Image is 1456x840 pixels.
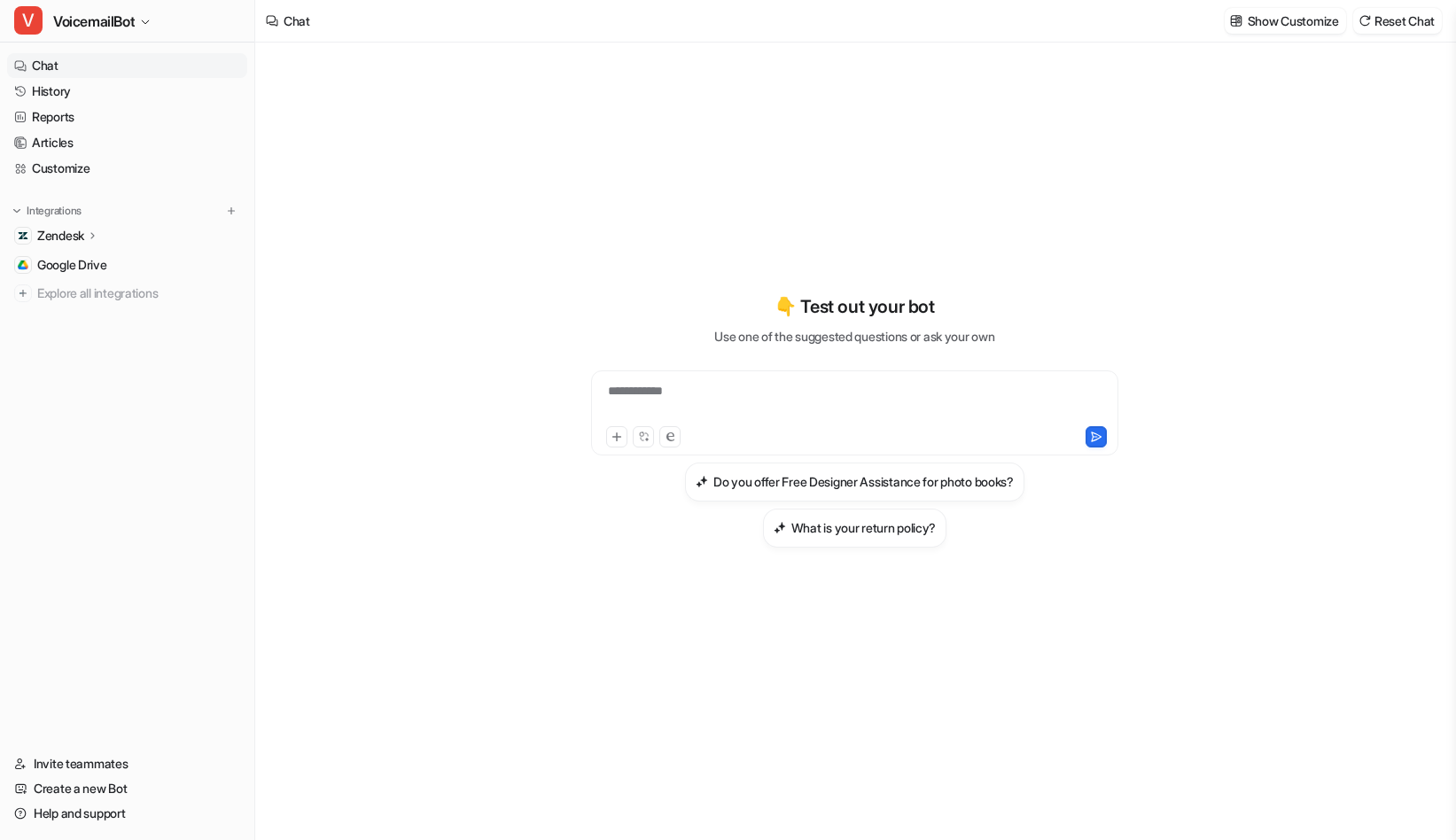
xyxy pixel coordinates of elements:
[7,253,247,277] a: Google DriveGoogle Drive
[284,12,310,30] div: Chat
[7,105,247,129] a: Reports
[225,205,237,217] img: menu_add.svg
[7,156,247,181] a: Customize
[14,6,43,35] span: V
[1230,14,1242,27] img: customize
[775,293,934,320] p: 👇 Test out your bot
[37,279,240,307] span: Explore all integrations
[774,521,786,534] img: What is your return policy?
[7,776,247,801] a: Create a new Bot
[1359,14,1371,27] img: reset
[1225,8,1346,34] button: Show Customize
[763,509,946,548] button: What is your return policy?What is your return policy?
[696,475,708,488] img: Do you offer Free Designer Assistance for photo books?
[685,463,1024,502] button: Do you offer Free Designer Assistance for photo books?Do you offer Free Designer Assistance for p...
[7,202,87,220] button: Integrations
[37,256,107,274] span: Google Drive
[14,284,32,302] img: explore all integrations
[7,79,247,104] a: History
[7,751,247,776] a: Invite teammates
[18,260,28,270] img: Google Drive
[7,281,247,306] a: Explore all integrations
[18,230,28,241] img: Zendesk
[1248,12,1339,30] p: Show Customize
[714,327,994,346] p: Use one of the suggested questions or ask your own
[791,518,936,537] h3: What is your return policy?
[1353,8,1442,34] button: Reset Chat
[27,204,82,218] p: Integrations
[11,205,23,217] img: expand menu
[53,9,135,34] span: VoicemailBot
[7,801,247,826] a: Help and support
[7,53,247,78] a: Chat
[7,130,247,155] a: Articles
[713,472,1014,491] h3: Do you offer Free Designer Assistance for photo books?
[37,227,84,245] p: Zendesk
